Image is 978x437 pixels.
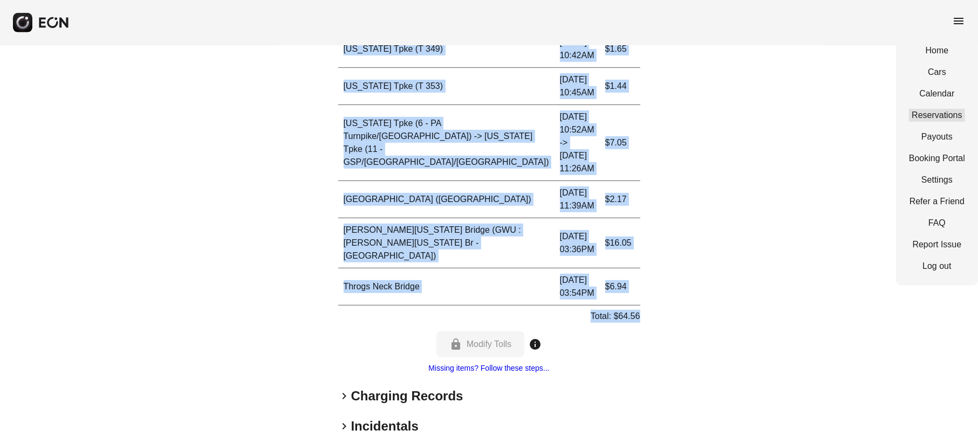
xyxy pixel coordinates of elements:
[338,218,555,268] td: [PERSON_NAME][US_STATE] Bridge (GWU : [PERSON_NAME][US_STATE] Br - [GEOGRAPHIC_DATA])
[555,218,600,268] td: [DATE] 03:36PM
[529,338,542,351] span: info
[909,44,965,57] a: Home
[909,195,965,208] a: Refer a Friend
[600,218,640,268] td: $16.05
[338,181,555,218] td: [GEOGRAPHIC_DATA] ([GEOGRAPHIC_DATA])
[555,268,600,306] td: [DATE] 03:54PM
[909,130,965,143] a: Payouts
[338,105,555,181] td: [US_STATE] Tpke (6 - PA Turnpike/[GEOGRAPHIC_DATA]) -> [US_STATE] Tpke (11 - GSP/[GEOGRAPHIC_DATA...
[909,217,965,230] a: FAQ
[909,174,965,186] a: Settings
[909,109,965,122] a: Reservations
[338,268,555,306] td: Throgs Neck Bridge
[909,87,965,100] a: Calendar
[909,66,965,79] a: Cars
[555,68,600,105] td: [DATE] 10:45AM
[591,310,640,323] p: Total: $64.56
[555,181,600,218] td: [DATE] 11:39AM
[338,31,555,68] td: [US_STATE] Tpke (T 349)
[351,387,463,405] h2: Charging Records
[338,390,351,403] span: keyboard_arrow_right
[952,15,965,27] span: menu
[909,260,965,273] a: Log out
[909,152,965,165] a: Booking Portal
[428,364,549,372] a: Missing items? Follow these steps...
[600,68,640,105] td: $1.44
[600,31,640,68] td: $1.65
[555,31,600,68] td: [DATE] 10:42AM
[555,105,600,181] td: [DATE] 10:52AM -> [DATE] 11:26AM
[909,238,965,251] a: Report Issue
[338,68,555,105] td: [US_STATE] Tpke (T 353)
[600,268,640,306] td: $6.94
[600,181,640,218] td: $2.17
[600,105,640,181] td: $7.05
[351,418,419,435] h2: Incidentals
[338,420,351,433] span: keyboard_arrow_right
